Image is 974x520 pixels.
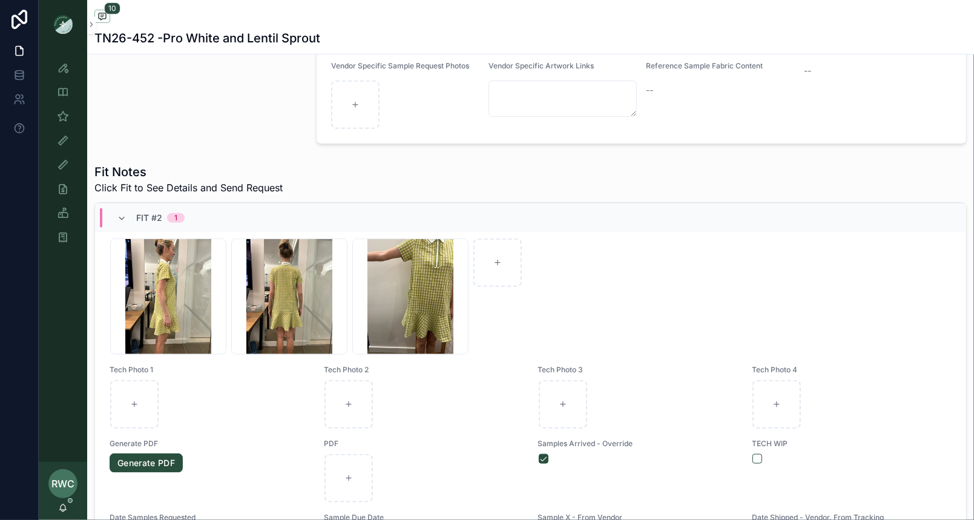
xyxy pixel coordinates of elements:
[53,15,73,34] img: App logo
[94,30,320,47] h1: TN26-452 -Pro White and Lentil Sprout
[331,61,469,70] span: Vendor Specific Sample Request Photos
[804,65,811,77] span: --
[538,365,738,375] span: Tech Photo 3
[110,439,309,449] span: Generate PDF
[136,212,162,224] span: Fit #2
[647,61,763,70] span: Reference Sample Fabric Content
[104,2,120,15] span: 10
[39,48,87,264] div: scrollable content
[94,180,283,195] span: Click Fit to See Details and Send Request
[324,439,524,449] span: PDF
[752,439,952,449] span: TECH WIP
[110,453,183,473] a: Generate PDF
[110,365,309,375] span: Tech Photo 1
[51,476,74,491] span: RWC
[752,365,952,375] span: Tech Photo 4
[647,84,654,96] span: --
[489,61,594,70] span: Vendor Specific Artwork Links
[94,10,110,25] button: 10
[538,439,738,449] span: Samples Arrived - Override
[174,213,177,223] div: 1
[324,365,524,375] span: Tech Photo 2
[94,163,283,180] h1: Fit Notes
